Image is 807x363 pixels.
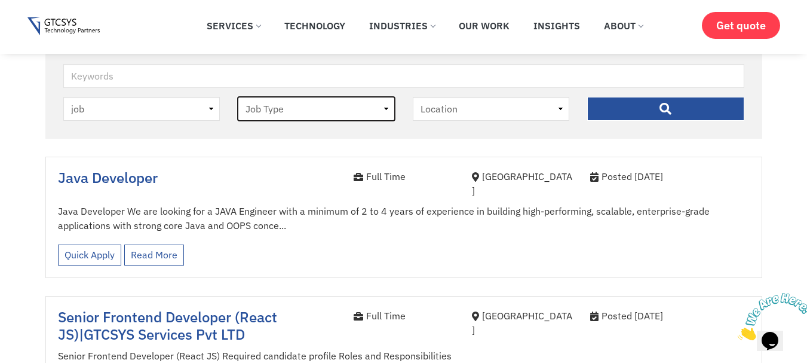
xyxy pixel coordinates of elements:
a: Industries [360,13,444,39]
a: About [595,13,652,39]
a: Senior Frontend Developer (React JS)|GTCSYS Services Pvt LTD [58,307,277,344]
span: Get quote [716,19,766,32]
a: Our Work [450,13,518,39]
p: Senior Frontend Developer (React JS) Required candidate profile Roles and Responsibilities [58,349,750,363]
div: [GEOGRAPHIC_DATA] [472,309,572,337]
span: Senior Frontend Developer (React JS) [58,307,277,344]
img: Gtcsys logo [27,17,100,36]
div: Full Time [354,309,454,323]
div: Full Time [354,169,454,184]
input:  [587,97,744,121]
iframe: chat widget [733,288,807,345]
a: Insights [524,13,589,39]
input: Keywords [63,64,744,88]
div: Posted [DATE] [590,309,750,323]
a: Get quote [702,12,780,39]
div: [GEOGRAPHIC_DATA] [472,169,572,198]
div: Posted [DATE] [590,169,750,184]
a: Services [198,13,269,39]
a: Java Developer [58,168,158,187]
a: Read More [124,245,184,266]
p: Java Developer We are looking for a JAVA Engineer with a minimum of 2 to 4 years of experience in... [58,204,750,233]
a: Technology [275,13,354,39]
img: Chat attention grabber [5,5,79,52]
a: Quick Apply [58,245,121,266]
span: GTCSYS Services Pvt LTD [84,325,245,344]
